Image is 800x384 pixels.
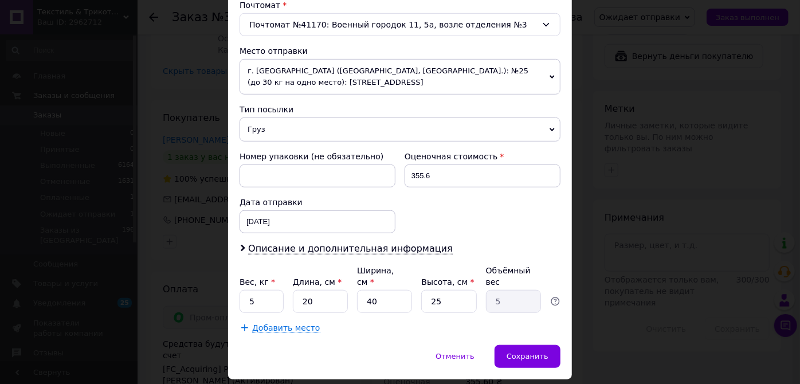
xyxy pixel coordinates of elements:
[240,105,293,114] span: Тип посылки
[240,59,560,95] span: г. [GEOGRAPHIC_DATA] ([GEOGRAPHIC_DATA], [GEOGRAPHIC_DATA].): №25 (до 30 кг на одно место): [STRE...
[240,117,560,142] span: Груз
[240,277,275,287] label: Вес, кг
[436,352,474,361] span: Отменить
[252,323,320,333] span: Добавить место
[421,277,474,287] label: Высота, см
[357,266,394,287] label: Ширина, см
[240,151,395,162] div: Номер упаковки (не обязательно)
[248,243,453,254] span: Описание и дополнительная информация
[240,46,308,56] span: Место отправки
[507,352,548,361] span: Сохранить
[405,151,560,162] div: Оценочная стоимость
[240,13,560,36] div: Почтомат №41170: Военный городок 11, 5а, возле отделения №3
[240,197,395,208] div: Дата отправки
[486,265,541,288] div: Объёмный вес
[293,277,342,287] label: Длина, см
